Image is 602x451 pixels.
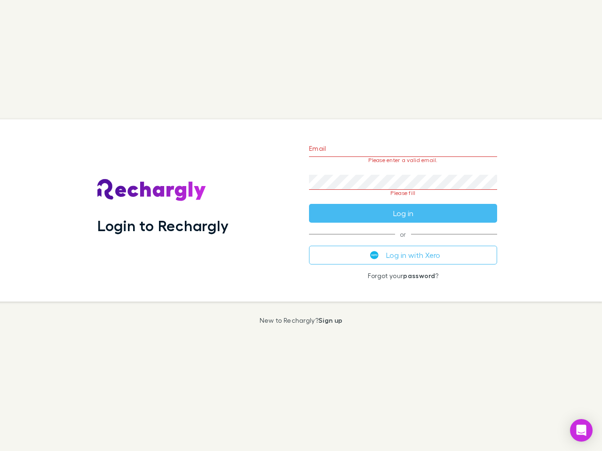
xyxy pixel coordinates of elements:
p: Please fill [309,190,497,196]
h1: Login to Rechargly [97,217,229,234]
img: Rechargly's Logo [97,179,206,202]
div: Open Intercom Messenger [570,419,593,442]
button: Log in [309,204,497,223]
button: Log in with Xero [309,246,497,264]
p: New to Rechargly? [260,317,343,324]
img: Xero's logo [370,251,379,259]
p: Forgot your ? [309,272,497,280]
a: Sign up [318,316,342,324]
p: Please enter a valid email. [309,157,497,163]
a: password [403,272,435,280]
